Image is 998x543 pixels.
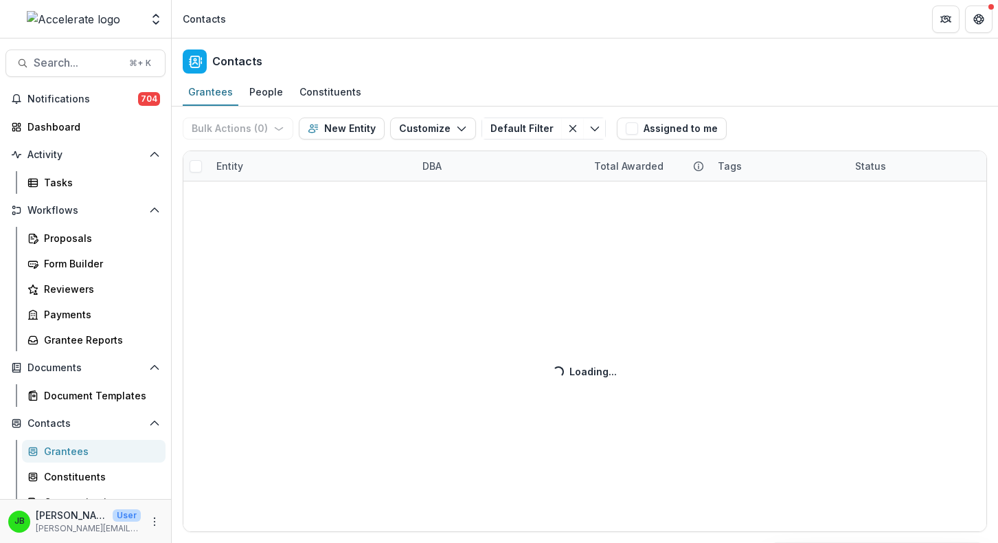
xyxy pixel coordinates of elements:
div: Communications [44,495,155,509]
div: Tasks [44,175,155,190]
button: Open Documents [5,357,166,379]
span: 704 [138,92,160,106]
button: Notifications704 [5,88,166,110]
span: Documents [27,362,144,374]
div: Constituents [44,469,155,484]
a: Constituents [294,79,367,106]
button: More [146,513,163,530]
button: Open Activity [5,144,166,166]
a: Communications [22,491,166,513]
button: Open entity switcher [146,5,166,33]
a: Reviewers [22,278,166,300]
span: Workflows [27,205,144,217]
a: Grantee Reports [22,329,166,351]
div: People [244,82,288,102]
p: User [113,509,141,522]
a: Form Builder [22,252,166,275]
a: Proposals [22,227,166,250]
span: Notifications [27,93,138,105]
div: Dashboard [27,120,155,134]
div: Proposals [44,231,155,245]
div: Grantees [183,82,238,102]
h2: Contacts [212,55,262,68]
div: Reviewers [44,282,155,296]
button: Partners [932,5,960,33]
a: Grantees [22,440,166,463]
button: Open Workflows [5,199,166,221]
a: Tasks [22,171,166,194]
button: Search... [5,49,166,77]
div: Jennifer Bronson [14,517,25,526]
a: People [244,79,288,106]
div: Document Templates [44,388,155,403]
nav: breadcrumb [177,9,231,29]
a: Constituents [22,465,166,488]
div: Form Builder [44,256,155,271]
div: Grantee Reports [44,333,155,347]
div: Constituents [294,82,367,102]
button: Get Help [965,5,993,33]
div: Contacts [183,12,226,26]
a: Document Templates [22,384,166,407]
span: Search... [34,56,121,69]
p: [PERSON_NAME][EMAIL_ADDRESS][PERSON_NAME][DOMAIN_NAME] [36,522,141,535]
div: ⌘ + K [126,56,154,71]
span: Contacts [27,418,144,430]
a: Dashboard [5,115,166,138]
p: [PERSON_NAME] [36,508,107,522]
a: Grantees [183,79,238,106]
span: Activity [27,149,144,161]
img: Accelerate logo [27,11,120,27]
a: Payments [22,303,166,326]
button: Open Contacts [5,412,166,434]
div: Grantees [44,444,155,458]
div: Payments [44,307,155,322]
